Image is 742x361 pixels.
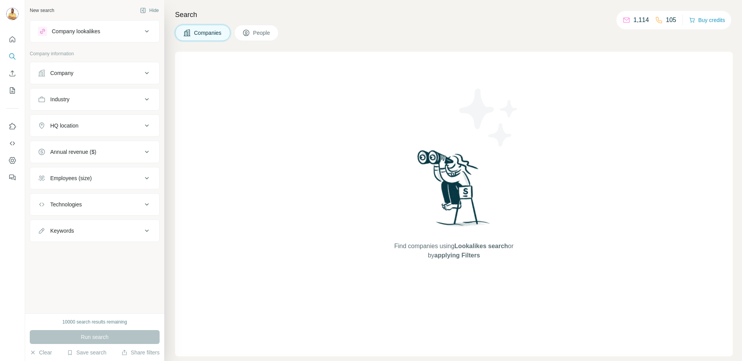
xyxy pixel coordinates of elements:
[50,227,74,235] div: Keywords
[6,136,19,150] button: Use Surfe API
[6,153,19,167] button: Dashboard
[434,252,480,259] span: applying Filters
[6,49,19,63] button: Search
[30,90,159,109] button: Industry
[30,22,159,41] button: Company lookalikes
[30,349,52,356] button: Clear
[134,5,164,16] button: Hide
[30,221,159,240] button: Keywords
[194,29,222,37] span: Companies
[666,15,676,25] p: 105
[50,201,82,208] div: Technologies
[6,8,19,20] img: Avatar
[30,143,159,161] button: Annual revenue ($)
[6,170,19,184] button: Feedback
[30,195,159,214] button: Technologies
[67,349,106,356] button: Save search
[121,349,160,356] button: Share filters
[253,29,271,37] span: People
[50,69,73,77] div: Company
[454,83,524,152] img: Surfe Illustration - Stars
[392,242,516,260] span: Find companies using or by
[6,119,19,133] button: Use Surfe on LinkedIn
[414,148,494,234] img: Surfe Illustration - Woman searching with binoculars
[633,15,649,25] p: 1,114
[454,243,508,249] span: Lookalikes search
[50,174,92,182] div: Employees (size)
[30,7,54,14] div: New search
[6,66,19,80] button: Enrich CSV
[62,318,127,325] div: 10000 search results remaining
[30,116,159,135] button: HQ location
[50,122,78,129] div: HQ location
[689,15,725,26] button: Buy credits
[6,83,19,97] button: My lists
[52,27,100,35] div: Company lookalikes
[30,169,159,187] button: Employees (size)
[50,95,70,103] div: Industry
[175,9,733,20] h4: Search
[30,64,159,82] button: Company
[30,50,160,57] p: Company information
[50,148,96,156] div: Annual revenue ($)
[6,32,19,46] button: Quick start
